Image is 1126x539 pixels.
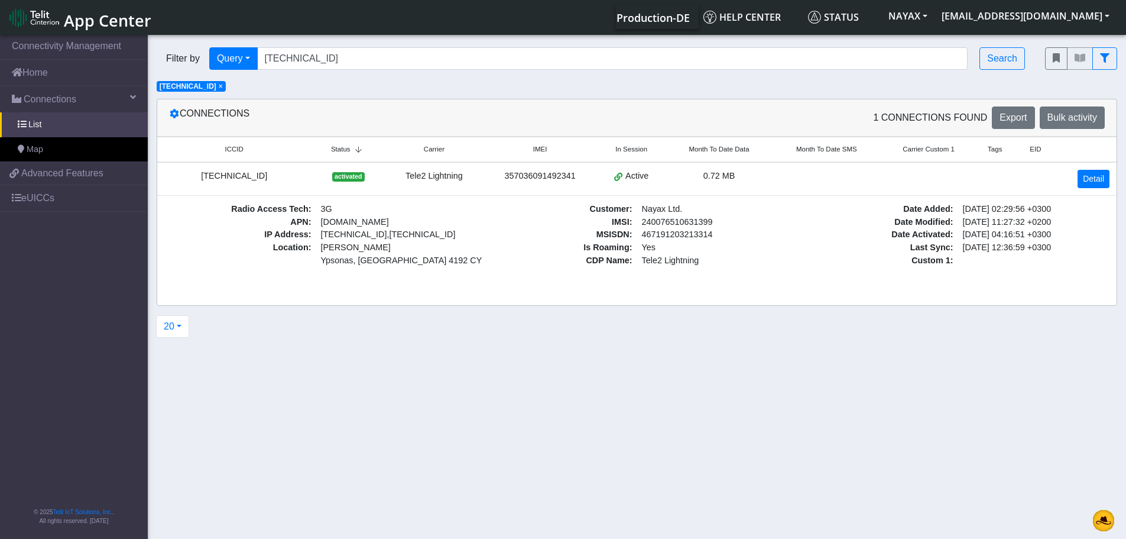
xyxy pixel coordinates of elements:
span: Customer : [485,203,637,216]
div: 357036091492341 [490,170,590,183]
span: Production-DE [616,11,690,25]
span: activated [332,172,365,182]
span: Help center [703,11,781,24]
button: NAYAX [881,5,934,27]
button: Export [992,106,1034,129]
a: Help center [699,5,803,29]
span: Tele2 Lightning [637,254,789,267]
span: MSISDN : [485,228,637,241]
span: Advanced Features [21,166,103,180]
span: Carrier Custom 1 [903,144,955,154]
span: IMEI [533,144,547,154]
button: Query [209,47,258,70]
span: Connections [24,92,76,106]
span: Date Activated : [806,228,958,241]
input: Search... [257,47,968,70]
span: 240076510631399 [637,216,789,229]
span: Bulk activity [1047,112,1097,122]
a: Telit IoT Solutions, Inc. [53,509,112,515]
span: [TECHNICAL_ID],[TECHNICAL_ID] [321,230,456,239]
span: IMSI : [485,216,637,229]
span: 467191203213314 [637,228,789,241]
span: Last Sync : [806,241,958,254]
div: Connections [160,106,637,129]
span: Is Roaming : [485,241,637,254]
img: logo-telit-cinterion-gw-new.png [9,8,59,27]
span: Carrier [424,144,444,154]
span: 1 Connections found [873,111,987,125]
span: 0.72 MB [703,171,735,180]
span: [DATE] 12:36:59 +0300 [958,241,1110,254]
span: 3G [316,203,468,216]
span: Active [625,170,648,183]
span: Yes [642,243,656,252]
span: [PERSON_NAME] [321,241,463,254]
span: Export [1000,112,1027,122]
span: [DATE] 11:27:32 +0200 [958,216,1110,229]
span: × [219,82,223,91]
span: Status [808,11,859,24]
button: Search [979,47,1025,70]
span: Ypsonas, [GEOGRAPHIC_DATA] 4192 CY [321,254,463,267]
img: knowledge.svg [703,11,716,24]
span: Date Added : [806,203,958,216]
div: fitlers menu [1045,47,1117,70]
img: status.svg [808,11,821,24]
span: CDP Name : [485,254,637,267]
span: Tags [988,144,1002,154]
a: Status [803,5,881,29]
button: Close [219,83,223,90]
div: Tele2 Lightning [392,170,475,183]
span: IP Address : [164,228,316,241]
a: Detail [1078,170,1109,188]
span: Date Modified : [806,216,958,229]
span: Radio Access Tech : [164,203,316,216]
span: List [28,118,41,131]
span: Location : [164,241,316,267]
span: [DATE] 02:29:56 +0300 [958,203,1110,216]
span: In Session [615,144,647,154]
span: APN : [164,216,316,229]
span: Custom 1 : [806,254,958,267]
span: Nayax Ltd. [637,203,789,216]
span: ICCID [225,144,243,154]
span: [TECHNICAL_ID] [160,82,216,91]
div: [TECHNICAL_ID] [164,170,304,183]
a: Your current platform instance [616,5,689,29]
span: Month To Date Data [689,144,749,154]
span: EID [1030,144,1041,154]
span: Map [27,143,43,156]
span: [DOMAIN_NAME] [316,216,468,229]
a: App Center [9,5,150,30]
span: Status [331,144,351,154]
span: [DATE] 04:16:51 +0300 [958,228,1110,241]
button: 20 [156,315,189,338]
span: Filter by [157,51,209,66]
span: Month To Date SMS [796,144,857,154]
button: [EMAIL_ADDRESS][DOMAIN_NAME] [934,5,1117,27]
span: App Center [64,9,151,31]
button: Bulk activity [1040,106,1105,129]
